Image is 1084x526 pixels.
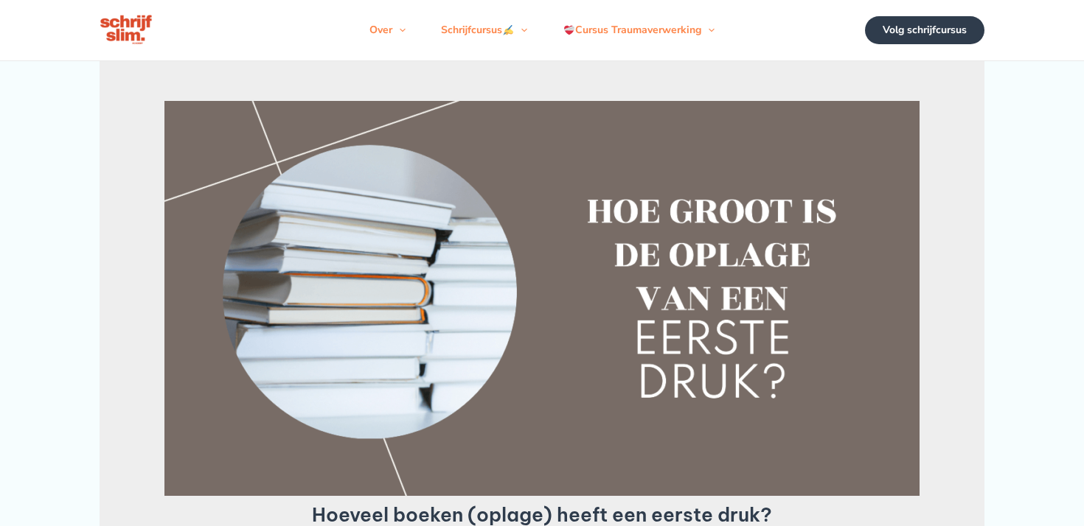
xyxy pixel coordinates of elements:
img: schrijfcursus schrijfslim academy [100,13,154,47]
span: Menu schakelen [701,8,715,52]
a: SchrijfcursusMenu schakelen [423,8,545,52]
a: Volg schrijfcursus [865,16,984,44]
h1: Hoeveel boeken (oplage) heeft een eerste druk? [154,503,930,526]
img: ❤️‍🩹 [564,25,574,35]
a: OverMenu schakelen [352,8,423,52]
span: Menu schakelen [514,8,527,52]
span: Menu schakelen [392,8,406,52]
img: ✍️ [503,25,513,35]
a: Cursus TraumaverwerkingMenu schakelen [546,8,732,52]
nav: Navigatie op de site: Menu [352,8,732,52]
